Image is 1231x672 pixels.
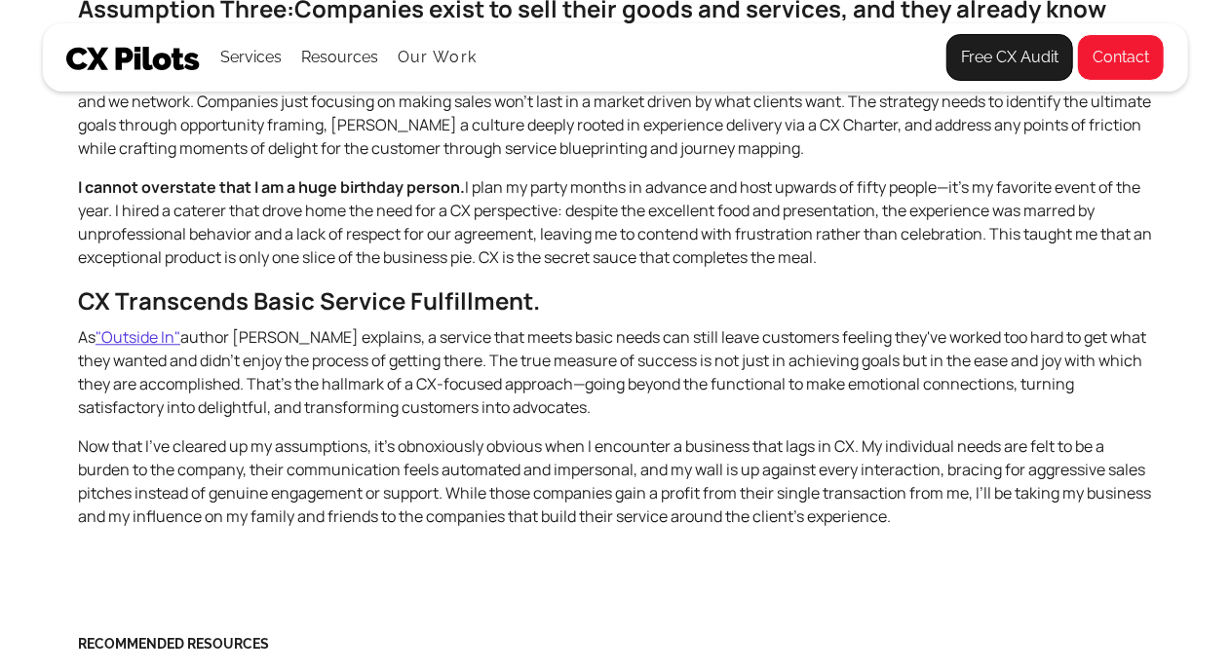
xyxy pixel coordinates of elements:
[78,176,465,198] strong: I cannot overstate that I am a huge birthday person.
[1077,34,1165,81] a: Contact
[78,637,1153,651] h5: Recommended Resources
[78,284,540,317] strong: CX Transcends Basic Service Fulfillment.
[301,24,378,91] div: Resources
[301,44,378,71] div: Resources
[946,34,1073,81] a: Free CX Audit
[78,175,1153,269] p: I plan my party months in advance and host upwards of fifty people—it's my favorite event of the ...
[78,325,1153,419] p: As author [PERSON_NAME] explains, a service that meets basic needs can still leave customers feel...
[96,326,180,348] a: "Outside In"
[78,434,1153,528] p: Now that I’ve cleared up my assumptions, it’s obnoxiously obvious when I encounter a business tha...
[220,24,282,91] div: Services
[220,44,282,71] div: Services
[398,49,477,66] a: Our Work
[78,66,1153,160] p: It's easy to become complacent in business, relying on established marketing strategies, service ...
